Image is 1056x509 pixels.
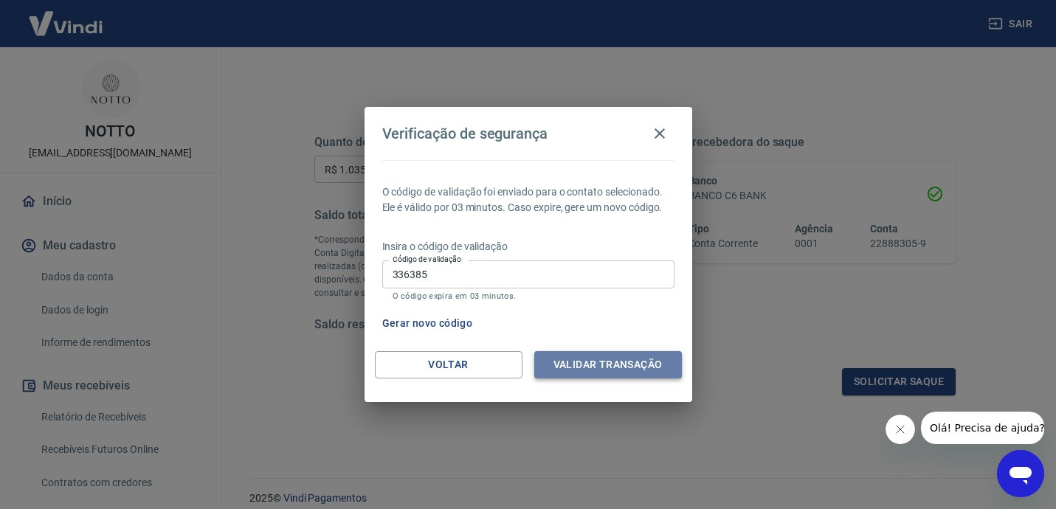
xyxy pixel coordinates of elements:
[376,310,479,337] button: Gerar novo código
[382,239,674,254] p: Insira o código de validação
[534,351,682,378] button: Validar transação
[9,10,124,22] span: Olá! Precisa de ajuda?
[886,415,915,444] iframe: Fechar mensagem
[997,450,1044,497] iframe: Botão para abrir a janela de mensagens
[393,291,664,301] p: O código expira em 03 minutos.
[382,125,548,142] h4: Verificação de segurança
[393,254,461,265] label: Código de validação
[921,412,1044,444] iframe: Mensagem da empresa
[382,184,674,215] p: O código de validação foi enviado para o contato selecionado. Ele é válido por 03 minutos. Caso e...
[375,351,522,378] button: Voltar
